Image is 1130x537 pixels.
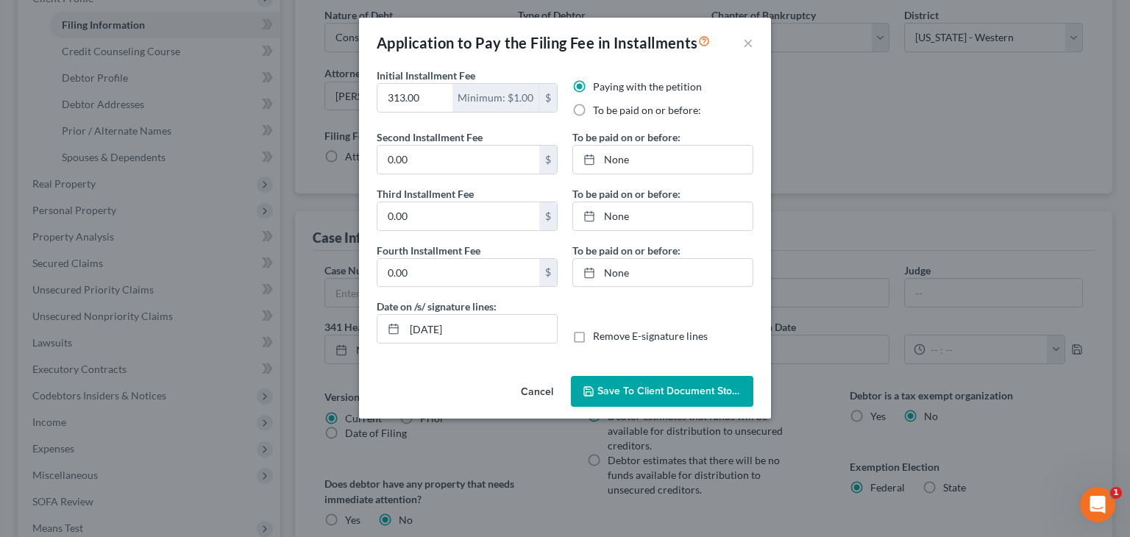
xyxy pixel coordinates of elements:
[573,146,753,174] a: None
[377,243,480,258] label: Fourth Installment Fee
[452,84,539,112] div: Minimum: $1.00
[1080,487,1115,522] iframe: Intercom live chat
[377,259,539,287] input: 0.00
[405,315,557,343] input: MM/DD/YYYY
[377,129,483,145] label: Second Installment Fee
[377,32,710,53] div: Application to Pay the Filing Fee in Installments
[377,146,539,174] input: 0.00
[539,259,557,287] div: $
[572,129,681,145] label: To be paid on or before:
[571,376,753,407] button: Save to Client Document Storage
[539,84,557,112] div: $
[539,146,557,174] div: $
[377,84,452,112] input: 0.00
[593,103,701,118] label: To be paid on or before:
[593,79,702,94] label: Paying with the petition
[597,385,753,397] span: Save to Client Document Storage
[1110,487,1122,499] span: 1
[573,202,753,230] a: None
[377,186,474,202] label: Third Installment Fee
[593,329,708,344] label: Remove E-signature lines
[377,202,539,230] input: 0.00
[572,243,681,258] label: To be paid on or before:
[509,377,565,407] button: Cancel
[573,259,753,287] a: None
[572,186,681,202] label: To be paid on or before:
[377,299,497,314] label: Date on /s/ signature lines:
[743,34,753,51] button: ×
[539,202,557,230] div: $
[377,68,475,83] label: Initial Installment Fee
